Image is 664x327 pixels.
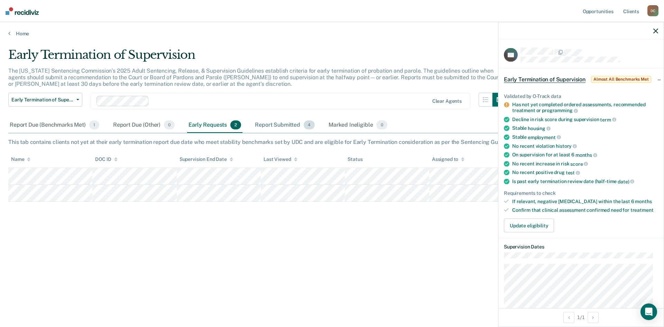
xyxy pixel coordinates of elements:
span: 2 [230,120,241,129]
a: Home [8,30,656,37]
div: Name [11,156,30,162]
div: Stable [512,125,658,131]
span: 4 [304,120,315,129]
span: 0 [164,120,175,129]
div: Early Termination of SupervisionAlmost All Benchmarks Met [498,68,664,90]
span: Early Termination of Supervision [11,97,74,103]
div: DOC ID [95,156,117,162]
div: No recent positive drug [512,170,658,176]
div: Report Due (Other) [112,118,176,133]
div: No recent violation [512,143,658,149]
button: Previous Opportunity [563,312,574,323]
p: The [US_STATE] Sentencing Commission’s 2025 Adult Sentencing, Release, & Supervision Guidelines e... [8,67,500,87]
div: Clear agents [432,98,462,104]
span: test [566,170,580,175]
div: Supervision End Date [179,156,233,162]
div: Decline in risk score during supervision [512,116,658,122]
span: score [570,161,588,166]
div: Confirm that clinical assessment confirmed need for [512,207,658,213]
div: Assigned to [432,156,464,162]
span: months [575,152,597,158]
button: Update eligibility [504,219,554,233]
div: Status [348,156,362,162]
span: date) [618,179,634,184]
span: months [635,199,652,204]
div: Early Termination of Supervision [8,48,506,67]
span: history [556,143,577,149]
span: Early Termination of Supervision [504,76,585,83]
span: 0 [376,120,387,129]
span: housing [528,126,551,131]
span: term [600,117,616,122]
span: Almost All Benchmarks Met [591,76,651,83]
div: Requirements to check [504,190,658,196]
span: employment [528,134,561,140]
div: Validated by O-Track data [504,93,658,99]
div: If relevant, negative [MEDICAL_DATA] within the last 6 [512,199,658,205]
div: D C [647,5,658,16]
div: Report Due (Benchmarks Met) [8,118,101,133]
div: Report Submitted [253,118,316,133]
div: Stable [512,134,658,140]
div: Early Requests [187,118,242,133]
div: Has not yet completed ordered assessments, recommended treatment or programming [512,102,658,113]
div: Last Viewed [264,156,297,162]
div: On supervision for at least 6 [512,152,658,158]
button: Next Opportunity [588,312,599,323]
div: Open Intercom Messenger [640,303,657,320]
dt: Supervision Dates [504,244,658,250]
span: treatment [630,207,654,213]
img: Recidiviz [6,7,39,15]
div: 1 / 1 [498,308,664,326]
div: This tab contains clients not yet at their early termination report due date who meet stability b... [8,139,656,145]
div: Is past early termination review date (half-time [512,179,658,185]
span: 1 [89,120,99,129]
div: No recent increase in risk [512,161,658,167]
div: Marked Ineligible [327,118,389,133]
